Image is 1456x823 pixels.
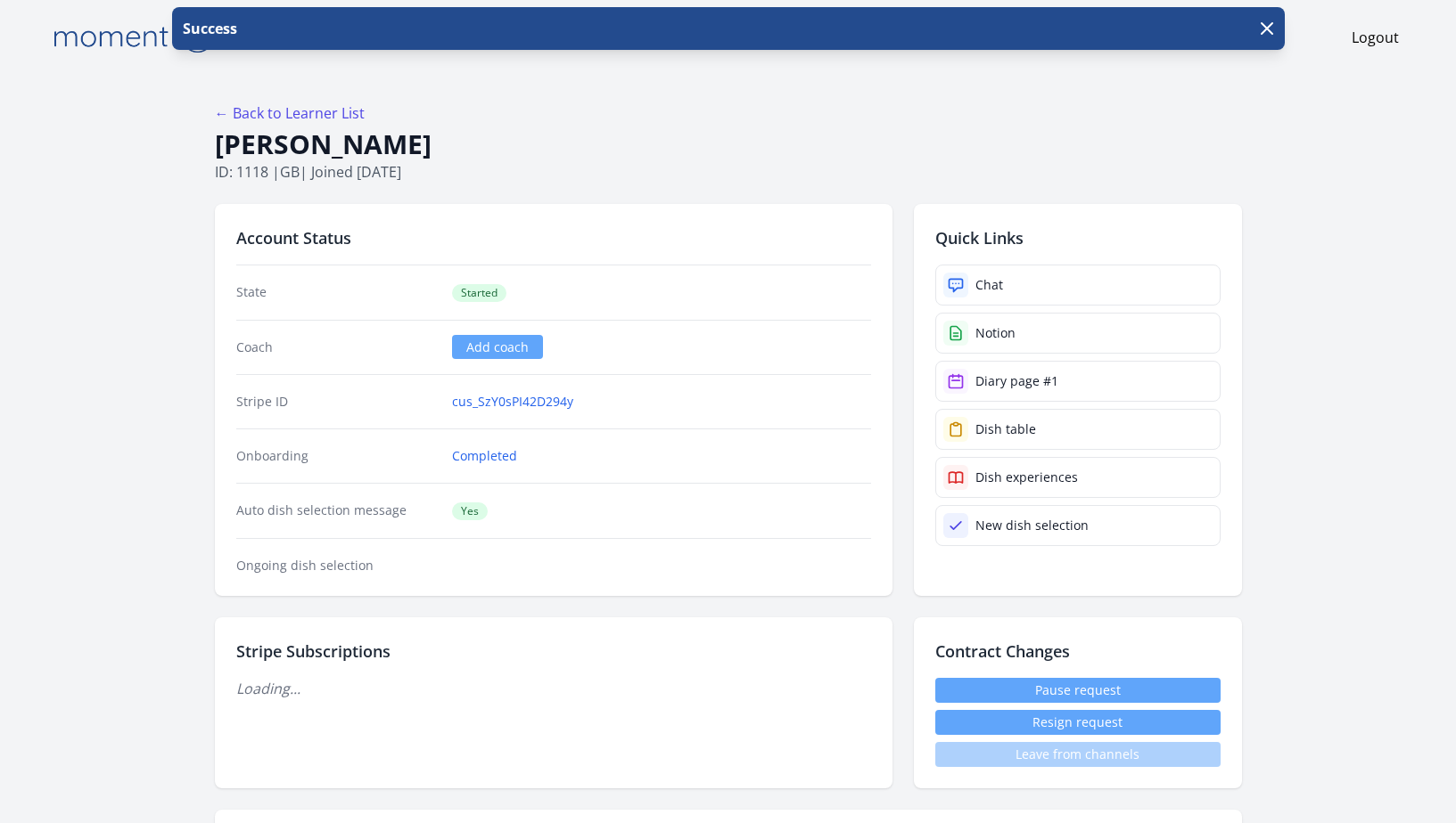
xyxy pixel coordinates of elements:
[935,225,1221,250] h2: Quick Links
[179,18,237,39] p: Success
[935,742,1221,767] span: Leave from channels
[236,501,439,520] dt: Auto dish selection message
[236,447,439,465] dt: Onboarding
[935,313,1221,354] a: Notion
[452,393,573,411] a: cus_SzY0sPI42D294y
[215,161,1242,183] p: ID: 1118 | | Joined [DATE]
[935,409,1221,450] a: Dish table
[452,335,543,359] a: Add coach
[452,284,506,302] span: Started
[236,225,871,250] h2: Account Status
[935,265,1221,306] a: Chat
[935,505,1221,546] a: New dish selection
[975,372,1058,390] div: Diary page #1
[236,338,439,356] dt: Coach
[215,127,1242,161] h1: [PERSON_NAME]
[236,557,439,574] dt: Ongoing dish selection
[452,447,517,465] a: Completed
[280,162,300,182] span: gb
[975,469,1078,486] div: Dish experiences
[935,457,1221,498] a: Dish experiences
[236,393,439,411] dt: Stripe ID
[236,283,439,302] dt: State
[975,276,1003,294] div: Chat
[935,361,1221,402] a: Diary page #1
[215,103,365,123] a: ← Back to Learner List
[975,420,1036,438] div: Dish table
[236,639,871,664] h2: Stripe Subscriptions
[975,517,1089,534] div: New dish selection
[935,710,1221,735] button: Resign request
[452,502,488,520] span: Yes
[935,678,1221,703] a: Pause request
[975,324,1016,342] div: Notion
[935,639,1221,664] h2: Contract Changes
[236,678,871,699] p: Loading...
